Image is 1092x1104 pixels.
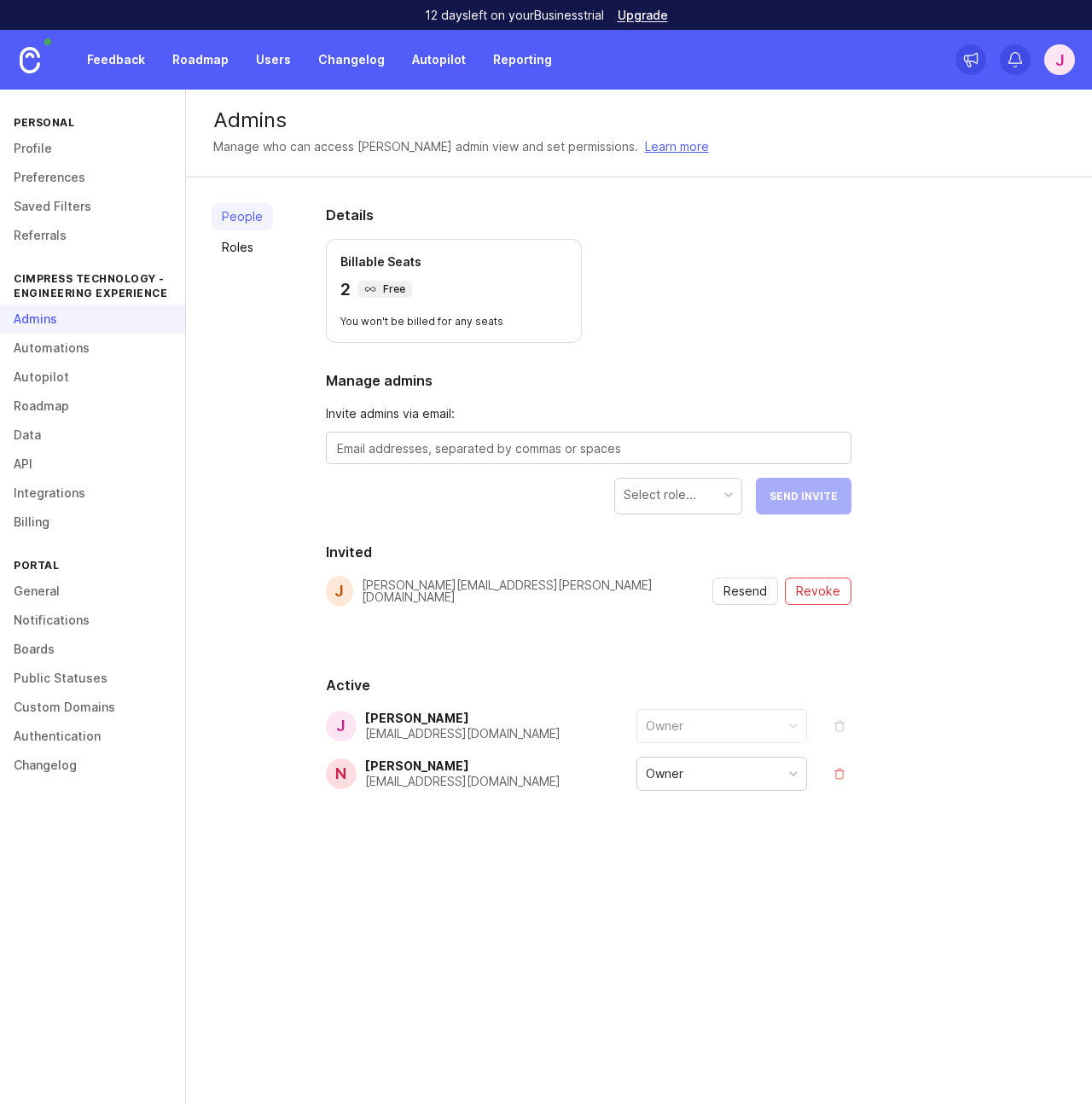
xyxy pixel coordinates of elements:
[20,47,40,73] img: Canny Home
[326,542,851,562] h2: Invited
[828,762,851,786] button: remove
[77,44,155,75] a: Feedback
[212,203,273,230] a: People
[624,485,696,504] div: Select role...
[796,583,840,600] span: Revoke
[340,277,351,301] p: 2
[326,758,357,789] div: N
[212,234,273,261] a: Roles
[365,712,561,724] div: [PERSON_NAME]
[828,714,851,738] button: remove
[362,579,712,603] div: [PERSON_NAME][EMAIL_ADDRESS][PERSON_NAME][DOMAIN_NAME]
[326,404,851,423] span: Invite admins via email:
[162,44,239,75] a: Roadmap
[1044,44,1075,75] button: J
[646,764,683,783] div: Owner
[326,205,851,225] h2: Details
[213,137,638,156] div: Manage who can access [PERSON_NAME] admin view and set permissions.
[365,776,561,787] div: [EMAIL_ADDRESS][DOMAIN_NAME]
[483,44,562,75] a: Reporting
[425,7,604,24] p: 12 days left on your Business trial
[618,9,668,21] a: Upgrade
[645,137,709,156] a: Learn more
[326,711,357,741] div: J
[246,44,301,75] a: Users
[326,370,851,391] h2: Manage admins
[364,282,405,296] p: Free
[365,728,561,740] div: [EMAIL_ADDRESS][DOMAIN_NAME]
[402,44,476,75] a: Autopilot
[308,44,395,75] a: Changelog
[785,578,851,605] button: revoke
[723,583,767,600] span: Resend
[340,315,567,328] p: You won't be billed for any seats
[646,717,683,735] div: Owner
[326,576,354,607] div: J
[326,675,851,695] h2: Active
[213,110,1065,131] div: Admins
[365,760,561,772] div: [PERSON_NAME]
[340,253,567,270] p: Billable Seats
[712,578,778,605] button: resend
